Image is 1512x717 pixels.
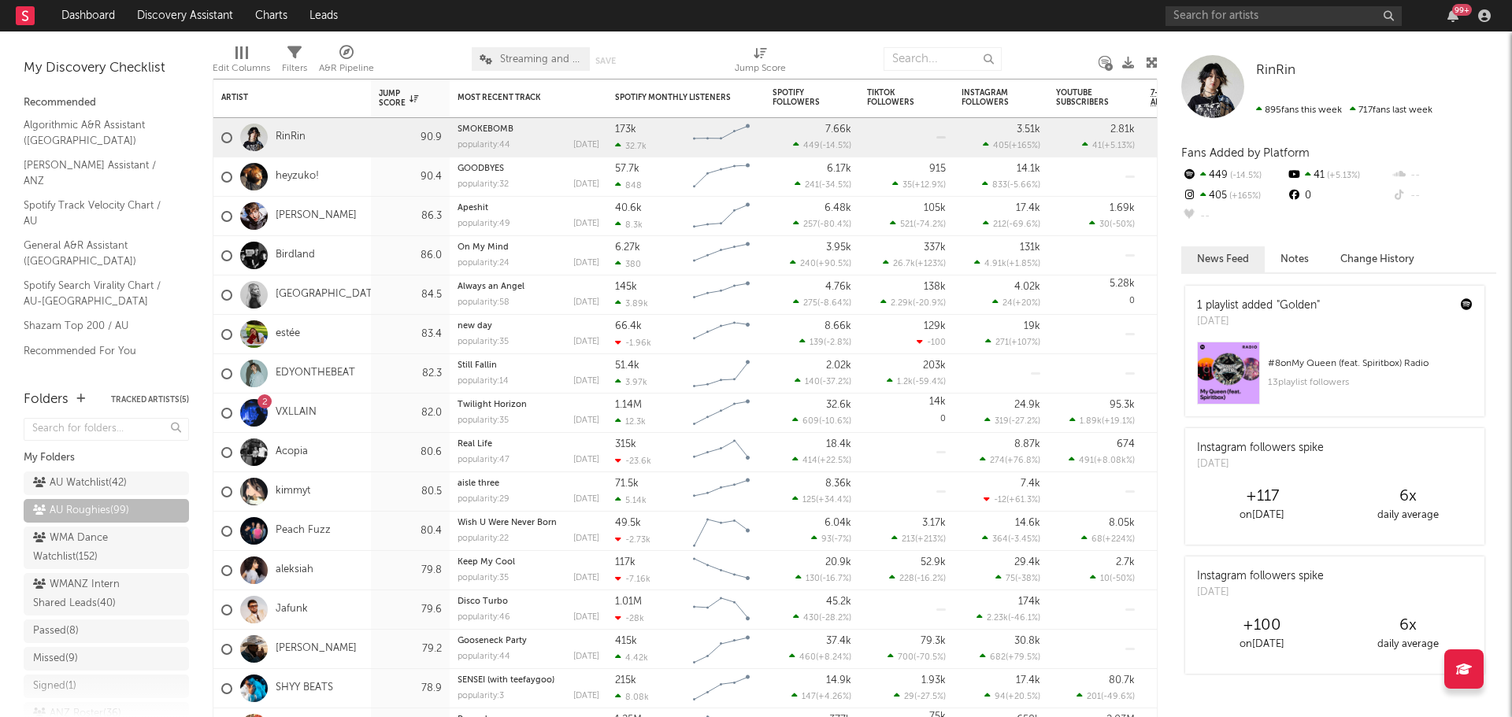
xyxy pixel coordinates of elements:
div: 12.3k [615,416,646,427]
div: [DATE] [573,141,599,150]
div: [DATE] [1197,314,1320,330]
svg: Chart title [686,236,757,275]
div: popularity: 49 [458,220,510,228]
div: Twilight Horizon [458,401,599,409]
div: popularity: 32 [458,180,509,189]
span: 139 [810,338,824,347]
div: Edit Columns [213,39,270,85]
a: estée [276,327,300,341]
div: 129k [924,321,946,331]
span: +107 % [1011,338,1038,347]
div: 8.3k [615,220,643,230]
div: Still Fallin [458,361,599,370]
div: 915 [929,164,946,174]
div: AU Watchlist ( 42 ) [33,474,127,493]
span: 274 [990,456,1005,465]
div: 0 [867,394,946,432]
div: WMANZ Intern Shared Leads ( 40 ) [33,575,144,613]
div: TikTok Followers [867,88,922,107]
a: aleksiah [276,564,313,577]
div: AU Roughies ( 99 ) [33,501,129,520]
div: ( ) [793,219,851,229]
div: 84.5 [379,286,442,305]
div: ( ) [1089,219,1135,229]
div: 0 [1056,275,1135,314]
svg: Chart title [686,394,757,433]
span: 521 [900,220,913,229]
div: 80.6 [379,443,442,462]
div: 3.95k [826,242,851,253]
div: ( ) [890,219,946,229]
a: Birdland [276,249,315,262]
div: ( ) [982,179,1040,190]
div: 32.6k [826,400,851,410]
div: +117 [1189,487,1335,506]
div: on [DATE] [1189,506,1335,525]
div: -1.96k [615,338,651,348]
div: 83.4 [379,325,442,344]
div: -- [1392,165,1496,186]
div: 86.0 [379,246,442,265]
div: 14.1k [1017,164,1040,174]
span: +5.13 % [1104,142,1132,150]
div: 1.14M [615,400,642,410]
span: -20.9 % [915,299,943,308]
span: 1.89k [1080,417,1102,426]
input: Search... [884,47,1002,71]
div: ( ) [983,219,1040,229]
span: 405 [993,142,1009,150]
span: 319 [995,417,1009,426]
div: 105k [924,203,946,213]
div: [DATE] [573,298,599,307]
div: ( ) [887,376,946,386]
div: 203k [923,360,946,371]
div: 3.97k [615,377,647,387]
div: A&R Pipeline [319,39,374,85]
div: Artist [221,93,339,102]
div: 315k [615,439,636,449]
a: Missed(9) [24,647,189,671]
a: General A&R Assistant ([GEOGRAPHIC_DATA]) [24,237,173,269]
div: aisle three [458,479,599,488]
div: daily average [1335,506,1480,525]
div: 90.4 [379,168,442,187]
div: ( ) [892,179,946,190]
div: 51.4k [615,360,639,371]
div: 71.5k [615,479,639,489]
span: 2.29k [891,299,913,308]
div: Instagram followers spike [1197,440,1324,456]
a: VXLLAIN [276,406,317,419]
div: Apeshit [458,204,599,213]
span: RinRin [1256,64,1295,77]
div: [DATE] [573,180,599,189]
svg: Chart title [686,197,757,236]
div: [DATE] [1197,456,1324,472]
button: Notes [1265,246,1325,272]
div: ( ) [984,416,1040,426]
input: Search for folders... [24,418,189,441]
div: 99 + [1452,4,1472,16]
a: Peach Fuzz [276,524,331,538]
div: 3.89k [615,298,648,309]
span: +8.08k % [1096,456,1132,465]
span: 4.91k [984,260,1006,268]
span: -69.6 % [1009,220,1038,229]
span: +1.85 % [1009,260,1038,268]
span: 140 [805,378,820,386]
div: 7.66k [825,124,851,135]
div: 848 [615,180,642,190]
div: [DATE] [573,259,599,268]
a: Recommended For You [24,342,173,360]
span: +123 % [917,260,943,268]
div: Instagram Followers [962,88,1017,107]
span: Fans Added by Platform [1181,147,1310,159]
a: Shazam Top 200 / AU [24,317,173,334]
div: 1 playlist added [1197,298,1320,314]
a: On My Mind [458,243,509,252]
span: -80.4 % [820,220,849,229]
div: 8.66k [825,321,851,331]
div: [DATE] [573,416,599,425]
div: 6.48k [825,203,851,213]
span: -100 [927,338,946,347]
div: 145k [615,282,637,292]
